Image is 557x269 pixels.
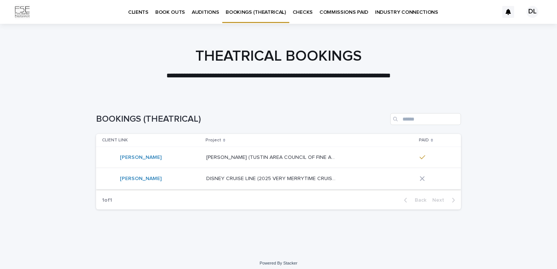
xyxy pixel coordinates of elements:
[390,113,461,125] input: Search
[526,6,538,18] div: DL
[96,147,461,168] tr: [PERSON_NAME] [PERSON_NAME] (TUSTIN AREA COUNCIL OF FINE ARTS)[PERSON_NAME] (TUSTIN AREA COUNCIL ...
[120,154,162,161] a: [PERSON_NAME]
[120,176,162,182] a: [PERSON_NAME]
[96,168,461,189] tr: [PERSON_NAME] DISNEY CRUISE LINE (2025 VERY MERRYTIME CRUISE / DISNEY WISH)DISNEY CRUISE LINE (20...
[206,174,338,182] p: DISNEY CRUISE LINE (2025 VERY MERRYTIME CRUISE / DISNEY WISH)
[206,136,221,144] p: Project
[206,153,338,161] p: [PERSON_NAME] (TUSTIN AREA COUNCIL OF FINE ARTS)
[96,47,461,65] h1: THEATRICAL BOOKINGS
[398,197,429,204] button: Back
[15,4,30,19] img: Km9EesSdRbS9ajqhBzyo
[429,197,461,204] button: Next
[432,198,449,203] span: Next
[96,191,118,209] p: 1 of 1
[102,136,128,144] p: CLIENT LINK
[419,136,429,144] p: PAID
[96,114,387,125] h1: BOOKINGS (THEATRICAL)
[260,261,297,265] a: Powered By Stacker
[410,198,426,203] span: Back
